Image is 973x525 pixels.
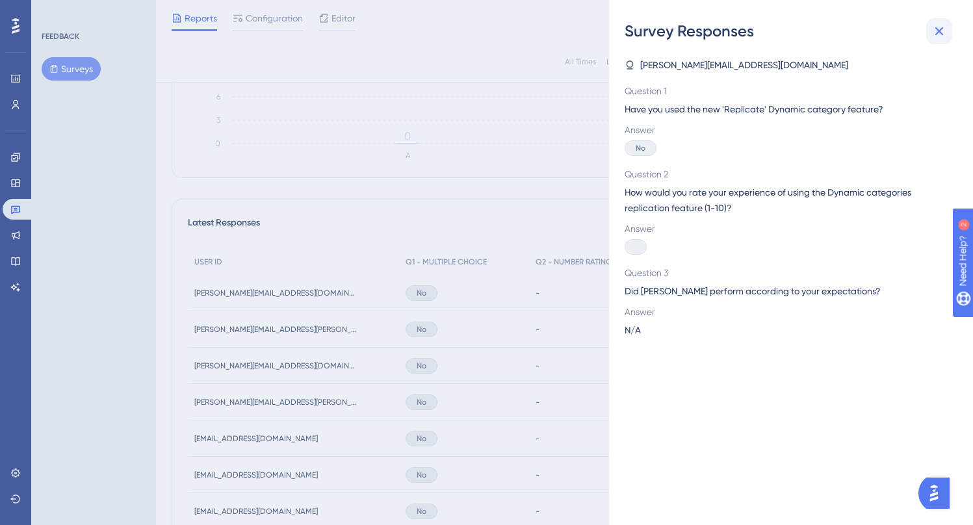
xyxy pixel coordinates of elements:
[625,221,947,237] span: Answer
[636,143,645,153] span: No
[625,122,947,138] span: Answer
[918,474,957,513] iframe: UserGuiding AI Assistant Launcher
[90,6,94,17] div: 2
[625,322,641,338] span: N/A
[625,283,947,299] span: Did [PERSON_NAME] perform according to your expectations?
[625,21,957,42] div: Survey Responses
[640,57,848,73] span: [PERSON_NAME][EMAIL_ADDRESS][DOMAIN_NAME]
[625,265,947,281] span: Question 3
[625,101,947,117] span: Have you used the new 'Replicate' Dynamic category feature?
[625,83,947,99] span: Question 1
[625,304,947,320] span: Answer
[625,185,947,216] span: How would you rate your experience of using the Dynamic categories replication feature (1-10)?
[625,166,947,182] span: Question 2
[31,3,81,19] span: Need Help?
